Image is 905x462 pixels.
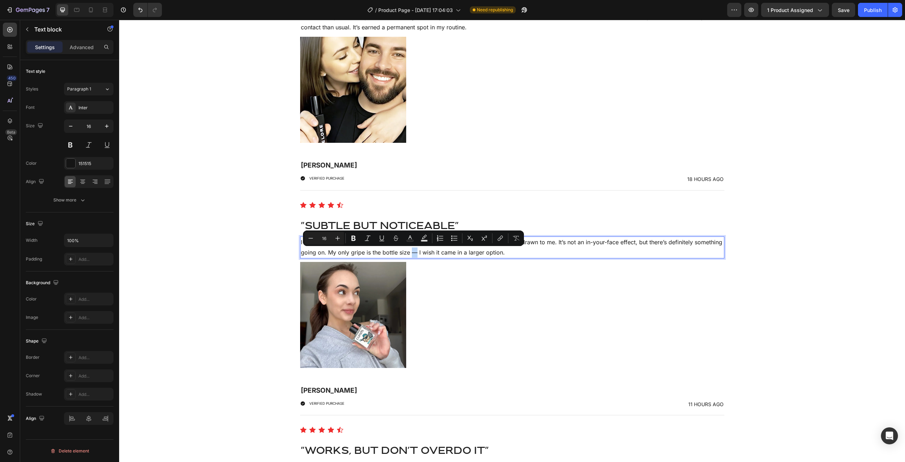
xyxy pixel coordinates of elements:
div: Size [26,219,45,229]
div: Add... [78,256,112,263]
span: Paragraph 1 [67,86,91,92]
button: Save [832,3,855,17]
span: 1 product assigned [767,6,813,14]
span: / [375,6,377,14]
div: Size [26,121,45,131]
div: Color [26,160,37,166]
div: Shadow [26,391,42,397]
div: Publish [864,6,882,14]
h3: "Works, but don't overdo it" [181,425,605,439]
div: Color [26,296,37,302]
div: Shape [26,337,48,346]
div: Editor contextual toolbar [303,230,524,246]
div: Add... [78,391,112,398]
input: Auto [64,234,113,247]
div: 151515 [78,160,112,167]
p: I use this under my fragrance before going out and I feel like people are just more drawn to me. ... [182,217,605,238]
div: Show more [53,197,86,204]
p: Advanced [70,43,94,51]
img: gempages_535319184205153300-5ac5935e-3b73-4740-ba79-12cbab20ed9f.webp [181,242,287,348]
button: Paragraph 1 [64,83,113,95]
p: 7 [46,6,49,14]
div: Border [26,354,40,361]
div: Align [26,414,46,423]
button: Publish [858,3,888,17]
p: [PERSON_NAME] [182,366,605,376]
div: Add... [78,296,112,303]
h3: "Subtle but noticeable" [181,200,605,214]
div: Add... [78,355,112,361]
p: Text block [34,25,94,34]
button: 1 product assigned [761,3,829,17]
img: gempages_535319184205153300-ecdaa673-5b93-42f1-a0c0-47f8ab94d964.jpg [181,17,287,123]
div: Background [26,278,60,288]
p: 18 HOURS AGO [399,155,605,164]
div: Width [26,237,37,244]
div: Styles [26,86,38,92]
iframe: Design area [119,20,905,462]
div: Add... [78,373,112,379]
span: Product Page - [DATE] 17:04:03 [378,6,453,14]
div: Delete element [50,447,89,455]
p: Settings [35,43,55,51]
div: Corner [26,373,40,379]
div: Padding [26,256,42,262]
div: Text style [26,68,45,75]
div: Font [26,104,35,111]
p: 11 HOURS AGO [399,380,605,389]
p: VERIFIED PURCHASE [190,380,225,387]
p: [PERSON_NAME] [182,141,605,151]
div: Inter [78,105,112,111]
div: Beta [5,129,17,135]
div: Rich Text Editor. Editing area: main [181,217,605,239]
span: Save [838,7,849,13]
div: Align [26,177,46,187]
p: VERIFIED PURCHASE [190,155,225,162]
div: Image [26,314,38,321]
button: Delete element [26,445,113,457]
span: Need republishing [477,7,513,13]
button: Show more [26,194,113,206]
div: Undo/Redo [133,3,162,17]
button: 7 [3,3,53,17]
div: Add... [78,315,112,321]
div: 450 [7,75,17,81]
div: Open Intercom Messenger [881,427,898,444]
